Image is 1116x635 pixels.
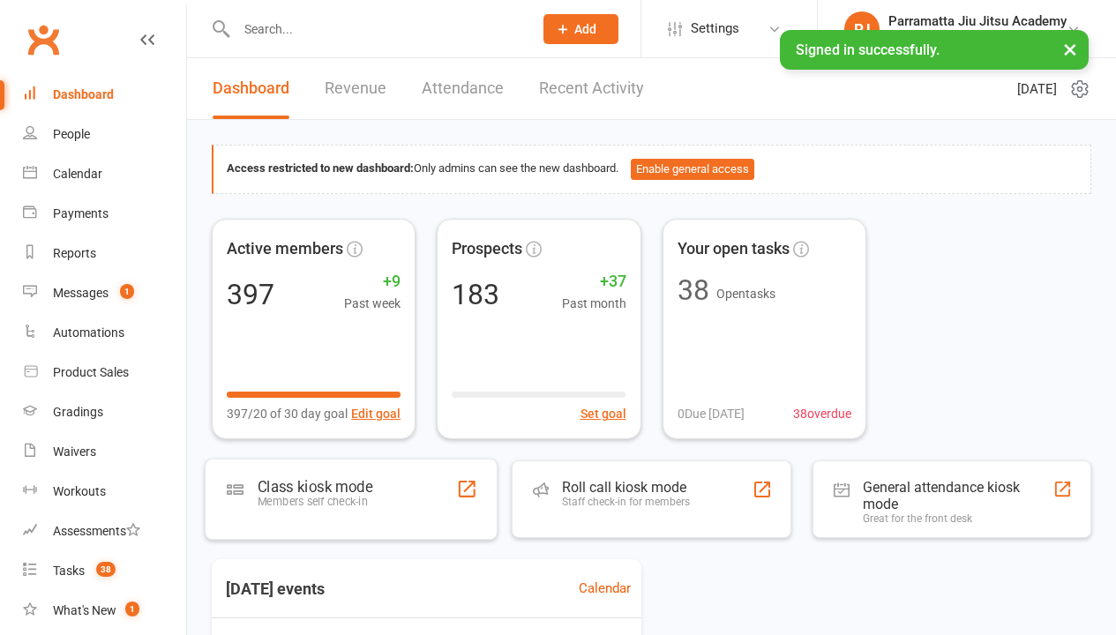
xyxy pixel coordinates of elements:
a: Payments [23,194,186,234]
a: People [23,115,186,154]
span: 38 overdue [793,404,851,423]
div: Class kiosk mode [258,477,372,495]
a: What's New1 [23,591,186,631]
a: Clubworx [21,18,65,62]
div: General attendance kiosk mode [863,479,1052,512]
a: Calendar [23,154,186,194]
div: Only admins can see the new dashboard. [227,159,1077,180]
div: Dashboard [53,87,114,101]
div: Reports [53,246,96,260]
span: 1 [120,284,134,299]
span: 397/20 of 30 day goal [227,404,348,423]
a: Workouts [23,472,186,512]
button: × [1054,30,1086,68]
button: Add [543,14,618,44]
div: 183 [452,280,499,309]
span: Add [574,22,596,36]
div: PJ [844,11,880,47]
div: Gradings [53,405,103,419]
span: Past week [344,294,401,313]
span: Settings [691,9,739,49]
span: Past month [562,294,626,313]
div: Product Sales [53,365,129,379]
div: Workouts [53,484,106,498]
div: Parramatta Jiu Jitsu Academy [888,13,1067,29]
span: 1 [125,601,139,616]
div: Members self check-in [258,495,372,508]
div: Parramatta Jiu Jitsu Academy [888,29,1067,45]
div: Great for the front desk [863,512,1052,525]
span: Your open tasks [678,236,790,262]
a: Gradings [23,392,186,432]
span: Active members [227,236,343,262]
a: Product Sales [23,353,186,392]
div: Staff check-in for members [562,496,690,508]
span: [DATE] [1017,78,1057,100]
a: Calendar [579,578,631,599]
a: Revenue [325,58,386,119]
div: People [53,127,90,141]
input: Search... [231,17,521,41]
span: Prospects [452,236,522,262]
div: Roll call kiosk mode [562,479,690,496]
a: Assessments [23,512,186,551]
a: Dashboard [213,58,289,119]
span: 0 Due [DATE] [678,404,745,423]
div: Tasks [53,564,85,578]
button: Enable general access [631,159,754,180]
div: Waivers [53,444,96,459]
a: Messages 1 [23,273,186,313]
div: Payments [53,206,109,220]
span: +37 [562,269,626,295]
button: Set goal [580,404,626,423]
a: Automations [23,313,186,353]
span: Signed in successfully. [796,41,940,58]
div: Messages [53,286,109,300]
div: What's New [53,603,116,617]
span: Open tasks [716,287,775,301]
a: Waivers [23,432,186,472]
span: 38 [96,562,116,577]
a: Tasks 38 [23,551,186,591]
a: Recent Activity [539,58,644,119]
a: Reports [23,234,186,273]
div: 38 [678,276,709,304]
button: Edit goal [351,404,401,423]
div: 397 [227,280,274,309]
a: Dashboard [23,75,186,115]
a: Attendance [422,58,504,119]
strong: Access restricted to new dashboard: [227,161,414,175]
div: Calendar [53,167,102,181]
h3: [DATE] events [212,573,339,605]
div: Automations [53,325,124,340]
span: +9 [344,269,401,295]
div: Assessments [53,524,140,538]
